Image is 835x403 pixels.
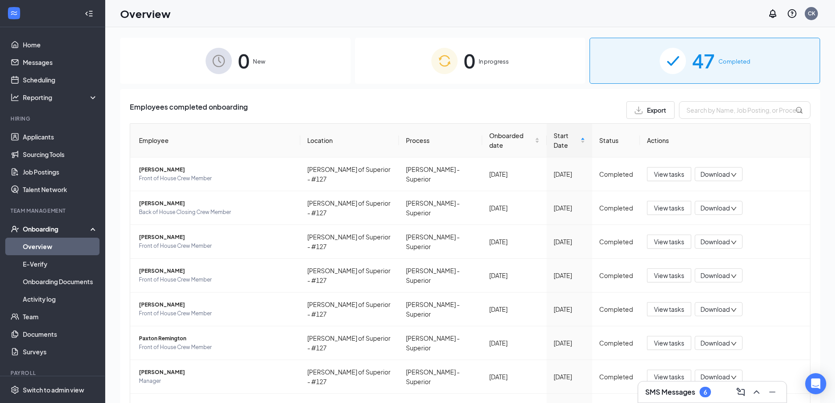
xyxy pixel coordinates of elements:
div: Completed [599,271,633,280]
div: [DATE] [489,372,540,382]
svg: ChevronUp [751,387,762,397]
div: Switch to admin view [23,385,84,394]
span: Employees completed onboarding [130,101,248,119]
div: Payroll [11,369,96,377]
span: New [253,57,265,66]
td: [PERSON_NAME] of Superior - #127 [300,326,399,360]
td: [PERSON_NAME] - Superior [399,326,482,360]
td: [PERSON_NAME] of Superior - #127 [300,360,399,394]
a: Scheduling [23,71,98,89]
a: Sourcing Tools [23,146,98,163]
div: [DATE] [489,338,540,348]
span: down [731,239,737,246]
div: 6 [704,389,707,396]
span: Front of House Crew Member [139,343,293,352]
span: Completed [718,57,750,66]
div: Completed [599,169,633,179]
span: Download [700,170,730,179]
span: Front of House Crew Member [139,309,293,318]
div: CK [808,10,815,17]
div: Team Management [11,207,96,214]
span: [PERSON_NAME] [139,233,293,242]
a: Team [23,308,98,325]
div: [DATE] [489,271,540,280]
span: Download [700,203,730,213]
svg: UserCheck [11,225,19,233]
span: View tasks [654,271,684,280]
div: Reporting [23,93,98,102]
th: Actions [640,124,810,157]
td: [PERSON_NAME] - Superior [399,157,482,191]
div: [DATE] [489,237,540,246]
div: Completed [599,203,633,213]
button: ChevronUp [750,385,764,399]
span: Export [647,107,666,113]
div: Completed [599,304,633,314]
th: Process [399,124,482,157]
span: [PERSON_NAME] [139,300,293,309]
a: Applicants [23,128,98,146]
span: 0 [464,46,475,76]
span: down [731,341,737,347]
span: View tasks [654,372,684,382]
button: Minimize [765,385,779,399]
button: View tasks [647,336,691,350]
span: Start Date [554,131,579,150]
span: Back of House Closing Crew Member [139,208,293,217]
span: down [731,172,737,178]
span: [PERSON_NAME] [139,165,293,174]
span: 0 [238,46,249,76]
a: Surveys [23,343,98,360]
span: Paxton Remington [139,334,293,343]
span: [PERSON_NAME] [139,199,293,208]
div: Completed [599,237,633,246]
span: Download [700,372,730,382]
td: [PERSON_NAME] - Superior [399,191,482,225]
span: Download [700,271,730,280]
span: down [731,307,737,313]
a: Messages [23,53,98,71]
button: View tasks [647,235,691,249]
span: Front of House Crew Member [139,275,293,284]
span: View tasks [654,237,684,246]
button: View tasks [647,167,691,181]
div: [DATE] [554,169,585,179]
div: [DATE] [554,338,585,348]
td: [PERSON_NAME] - Superior [399,360,482,394]
th: Status [592,124,640,157]
span: down [731,273,737,279]
span: Download [700,339,730,348]
span: [PERSON_NAME] [139,267,293,275]
div: [DATE] [489,169,540,179]
td: [PERSON_NAME] of Superior - #127 [300,225,399,259]
input: Search by Name, Job Posting, or Process [679,101,810,119]
svg: Analysis [11,93,19,102]
svg: Settings [11,385,19,394]
a: Onboarding Documents [23,273,98,290]
span: Download [700,237,730,246]
button: View tasks [647,201,691,215]
a: Documents [23,325,98,343]
span: Front of House Crew Member [139,242,293,250]
span: View tasks [654,304,684,314]
span: [PERSON_NAME] [139,368,293,377]
button: ComposeMessage [734,385,748,399]
span: Download [700,305,730,314]
a: Talent Network [23,181,98,198]
td: [PERSON_NAME] - Superior [399,225,482,259]
svg: Collapse [85,9,93,18]
h3: SMS Messages [645,387,695,397]
svg: WorkstreamLogo [10,9,18,18]
a: E-Verify [23,255,98,273]
button: View tasks [647,302,691,316]
td: [PERSON_NAME] of Superior - #127 [300,191,399,225]
th: Onboarded date [482,124,547,157]
span: Manager [139,377,293,385]
td: [PERSON_NAME] - Superior [399,259,482,292]
span: down [731,206,737,212]
span: Front of House Crew Member [139,174,293,183]
svg: ComposeMessage [736,387,746,397]
td: [PERSON_NAME] of Superior - #127 [300,157,399,191]
th: Employee [130,124,300,157]
div: [DATE] [554,304,585,314]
